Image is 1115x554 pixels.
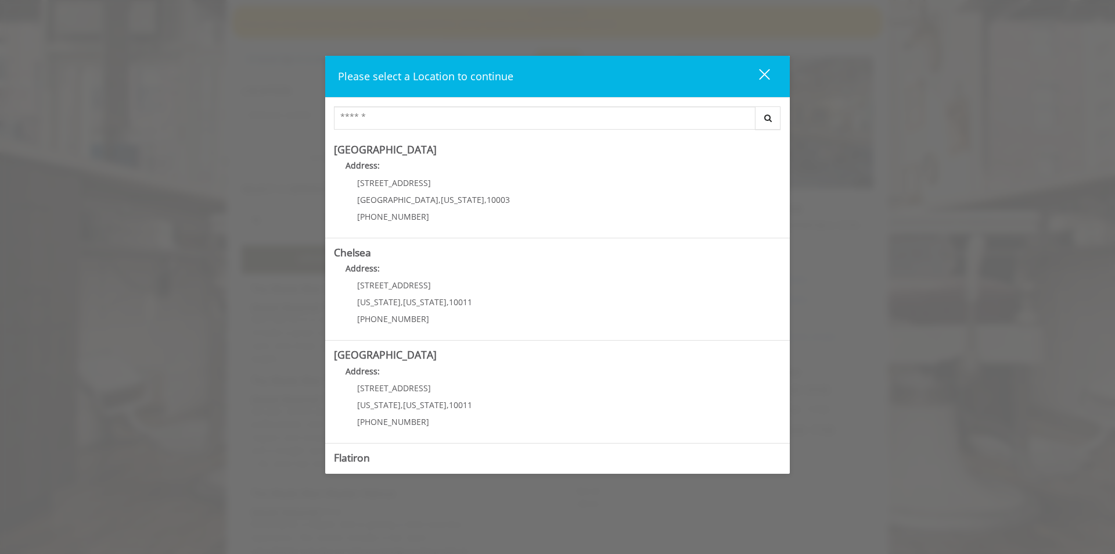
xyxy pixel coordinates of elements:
b: Chelsea [334,245,371,259]
span: 10011 [449,399,472,410]
b: [GEOGRAPHIC_DATA] [334,142,437,156]
span: , [447,399,449,410]
span: , [447,296,449,308]
span: [PHONE_NUMBER] [357,416,429,427]
div: close dialog [746,68,769,85]
input: Search Center [334,106,756,130]
span: [STREET_ADDRESS] [357,280,431,291]
span: [GEOGRAPHIC_DATA] [357,194,438,205]
span: Please select a Location to continue [338,69,513,83]
span: , [484,194,487,205]
b: Address: [346,366,380,377]
span: [US_STATE] [403,296,447,308]
span: [US_STATE] [403,399,447,410]
button: close dialog [738,65,777,88]
span: , [401,296,403,308]
b: [GEOGRAPHIC_DATA] [334,348,437,362]
span: [US_STATE] [357,296,401,308]
span: [US_STATE] [441,194,484,205]
b: Address: [346,263,380,274]
span: , [438,194,441,205]
b: Address: [346,160,380,171]
span: [STREET_ADDRESS] [357,177,431,188]
span: [US_STATE] [357,399,401,410]
span: [PHONE_NUMBER] [357,313,429,324]
i: Search button [761,114,775,122]
span: [PHONE_NUMBER] [357,211,429,222]
span: 10011 [449,296,472,308]
div: Center Select [334,106,781,135]
b: Flatiron [334,451,370,464]
span: [STREET_ADDRESS] [357,383,431,394]
span: , [401,399,403,410]
span: 10003 [487,194,510,205]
